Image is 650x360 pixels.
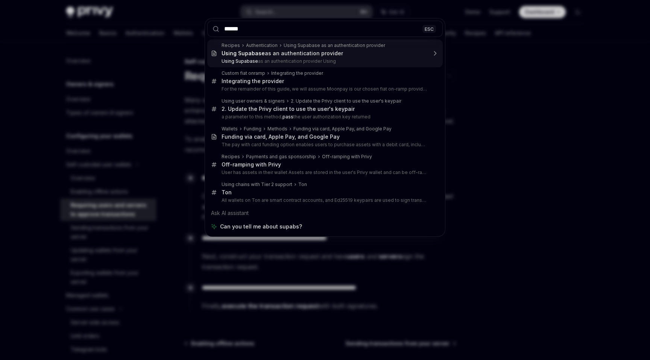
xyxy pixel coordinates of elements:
div: 2. Update the Privy client to use the user's keypair [222,106,355,112]
b: pass [282,114,293,119]
div: Ton [222,189,232,196]
div: Ask AI assistant [207,206,443,220]
div: Funding [244,126,261,132]
div: Payments and gas sponsorship [246,154,316,160]
div: Funding via card, Apple Pay, and Google Pay [222,133,340,140]
div: Integrating the provider [222,78,284,85]
div: Recipes [222,42,240,48]
div: Custom fiat onramp [222,70,265,76]
div: Funding via card, Apple Pay, and Google Pay [293,126,392,132]
b: Using Supabase [222,50,265,56]
div: Authentication [246,42,278,48]
div: ESC [422,25,436,33]
p: as an authentication provider Using [222,58,427,64]
div: 2. Update the Privy client to use the user's keypair [291,98,401,104]
div: Off-ramping with Privy [322,154,372,160]
span: Can you tell me about supabs? [220,223,302,230]
p: For the remainder of this guide, we will assume Moonpay is our chosen fiat on-ramp provider (though [222,86,427,92]
div: Integrating the provider [271,70,323,76]
div: Methods [267,126,287,132]
p: User has assets in their wallet Assets are stored in the user's Privy wallet and can be off-ramped I [222,169,427,175]
p: The pay with card funding option enables users to purchase assets with a debit card, including with [222,142,427,148]
b: Using Supabase [222,58,258,64]
div: Off-ramping with Privy [222,161,281,168]
div: Wallets [222,126,238,132]
div: Recipes [222,154,240,160]
div: Ton [298,182,307,188]
div: Using chains with Tier 2 support [222,182,292,188]
p: a parameter to this method, the user authorization key returned [222,114,427,120]
p: All wallets on Ton are smart contract accounts, and Ed25519 keypairs are used to sign transactions o [222,197,427,203]
div: Using Supabase as an authentication provider [284,42,385,48]
div: as an authentication provider [222,50,343,57]
div: Using user owners & signers [222,98,285,104]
